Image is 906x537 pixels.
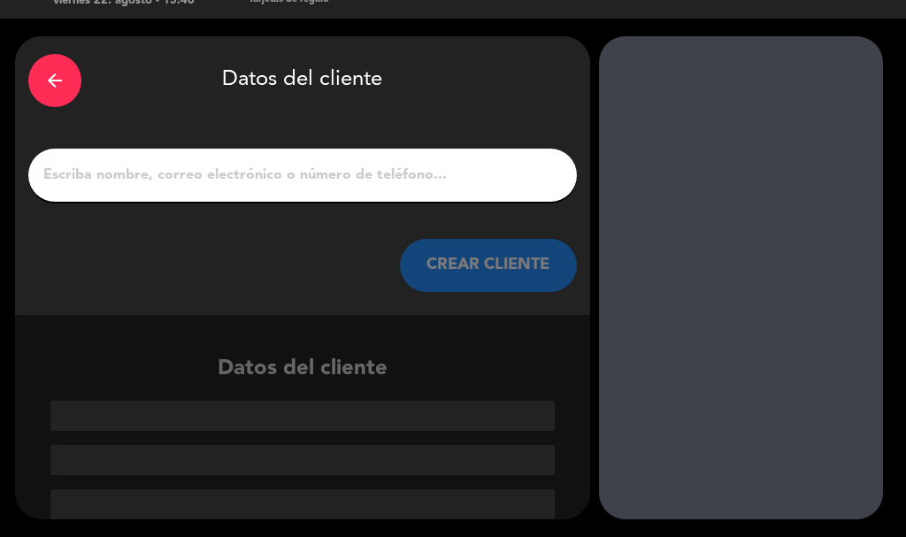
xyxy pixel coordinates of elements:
input: Escriba nombre, correo electrónico o número de teléfono... [42,163,564,188]
i: arrow_back [44,70,65,91]
div: Datos del cliente [28,50,577,111]
button: CREAR CLIENTE [400,239,577,292]
div: Datos del cliente [15,352,590,519]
